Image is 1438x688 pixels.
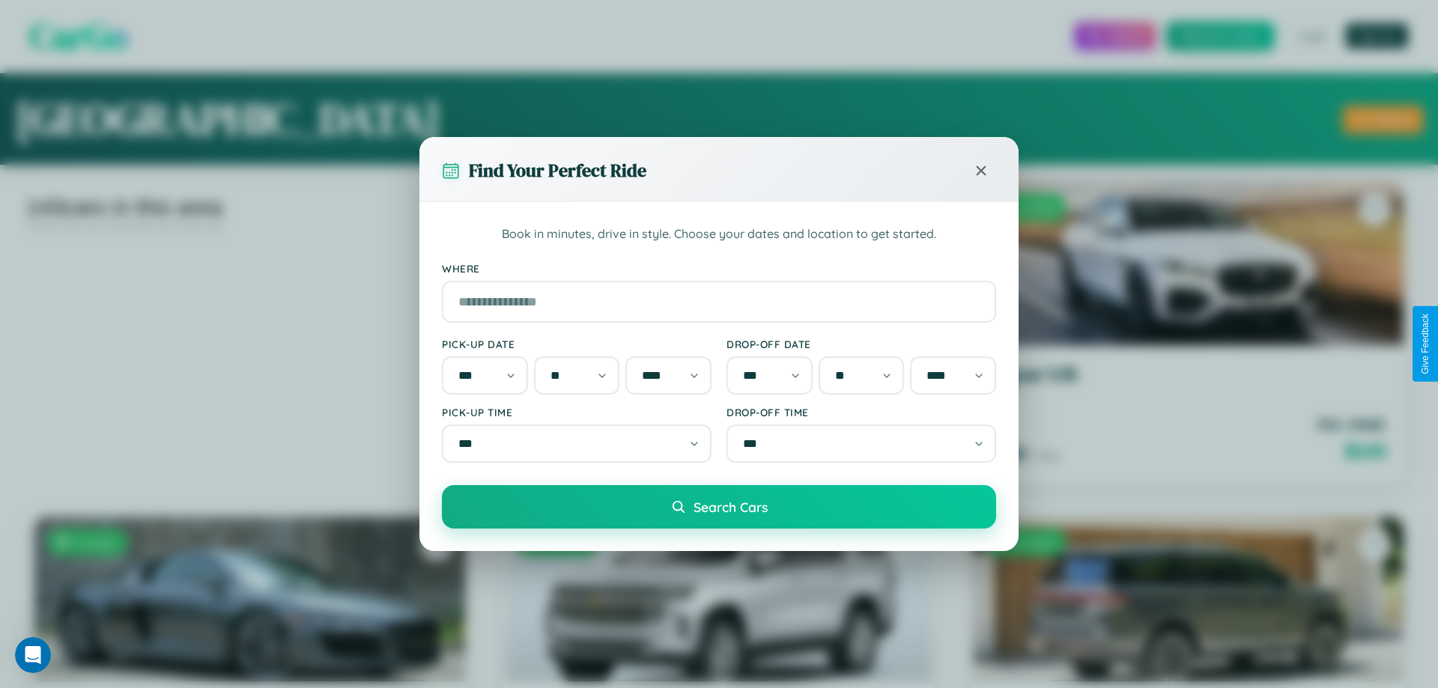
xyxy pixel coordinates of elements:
button: Search Cars [442,485,996,529]
label: Pick-up Time [442,406,712,418]
p: Book in minutes, drive in style. Choose your dates and location to get started. [442,225,996,244]
h3: Find Your Perfect Ride [469,158,646,183]
span: Search Cars [694,499,768,515]
label: Drop-off Date [726,338,996,350]
label: Where [442,262,996,275]
label: Pick-up Date [442,338,712,350]
label: Drop-off Time [726,406,996,418]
